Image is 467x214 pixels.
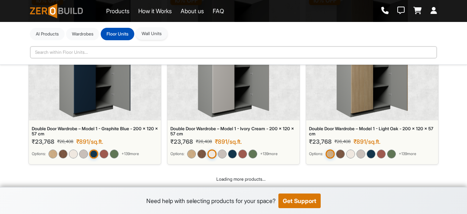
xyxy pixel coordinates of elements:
button: Floor Units [101,28,134,40]
span: ₹26,408 [335,138,351,145]
div: ₹891/sq.ft. [215,138,242,145]
a: Login [431,7,437,15]
button: Get Support [278,194,321,208]
img: Double Door Wardrobe – Model 1 - Walnut Brown - 200 x 120 x 57 cm [59,150,67,158]
img: Double Door Wardrobe – Model 1 - Light Oak - 200 x 120 x 57 cm [187,150,196,158]
span: ₹26,408 [196,138,212,145]
div: ₹891/sq.ft. [76,138,103,145]
a: Products [106,7,130,15]
input: Search within Floor Units... [30,46,437,59]
div: Double Door Wardrobe – Model 1 - Ivory Cream - 200 x 120 x 57 cm [170,126,297,137]
div: Need help with selecting products for your space? [146,196,275,205]
img: Double Door Wardrobe – Model 1 - Earth Brown - 200 x 120 x 57 cm [100,150,108,158]
img: Double Door Wardrobe – Model 1 - English Green - 200 x 120 x 57 cm [248,150,257,158]
small: Options: [32,151,46,157]
div: Double Door Wardrobe – Model 1 - Graphite Blue - 200 x 120 x 57 cm [32,126,158,137]
span: ₹23,768 [170,138,193,145]
img: Double Door Wardrobe – Model 1 - Sandstone - 200 x 120 x 57 cm [218,150,227,158]
span: Loading more products... [216,176,266,183]
img: Double Door Wardrobe – Model 1 - Walnut Brown - 200 x 120 x 57 cm [197,150,206,158]
img: Double Door Wardrobe – Model 1 - Ivory Cream - 200 x 120 x 57 cm [69,150,78,158]
span: ₹26,408 [57,138,73,145]
button: Wall Units [136,27,167,40]
span: ₹23,768 [309,138,332,145]
img: Double Door Wardrobe – Model 1 - Walnut Brown - 200 x 120 x 57 cm [336,150,345,158]
span: + 139 more [121,151,139,157]
div: ₹891/sq.ft. [354,138,381,145]
img: Double Door Wardrobe – Model 1 - Ivory Cream - 200 x 120 x 57 cm [346,150,355,158]
span: ₹23,768 [32,138,54,145]
img: Double Door Wardrobe – Model 1 - Light Oak - 200 x 120 x 57 cm [325,149,335,158]
img: Double Door Wardrobe – Model 1 - Sandstone - 200 x 120 x 57 cm [356,150,365,158]
img: Double Door Wardrobe – Model 1 - English Green - 200 x 120 x 57 cm [110,150,119,158]
div: Double Door Wardrobe – Model 1 - Light Oak - 200 x 120 x 57 cm [309,126,435,137]
a: About us [181,7,204,15]
img: Double Door Wardrobe – Model 1 - Earth Brown - 200 x 120 x 57 cm [377,150,386,158]
img: Double Door Wardrobe – Model 1 - Ivory Cream - 200 x 120 x 57 cm [207,149,216,158]
button: Al Products [30,28,65,40]
span: + 139 more [260,151,278,157]
img: Double Door Wardrobe – Model 1 - Graphite Blue - 200 x 120 x 57 cm [89,149,98,158]
img: Double Door Wardrobe – Model 1 - English Green - 200 x 120 x 57 cm [387,150,396,158]
img: Double Door Wardrobe – Model 1 - Sandstone - 200 x 120 x 57 cm [79,150,88,158]
a: FAQ [213,7,224,15]
a: How it Works [138,7,172,15]
img: Double Door Wardrobe – Model 1 - Graphite Blue - 200 x 120 x 57 cm [228,150,237,158]
img: Double Door Wardrobe – Model 1 - Earth Brown - 200 x 120 x 57 cm [238,150,247,158]
small: Options: [309,151,323,157]
img: Double Door Wardrobe – Model 1 - Light Oak - 200 x 120 x 57 cm [49,150,57,158]
img: Double Door Wardrobe – Model 1 - Graphite Blue - 200 x 120 x 57 cm [367,150,375,158]
img: ZeroBuild logo [30,4,83,18]
span: + 139 more [399,151,416,157]
small: Options: [170,151,184,157]
button: Wardrobes [66,28,99,40]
